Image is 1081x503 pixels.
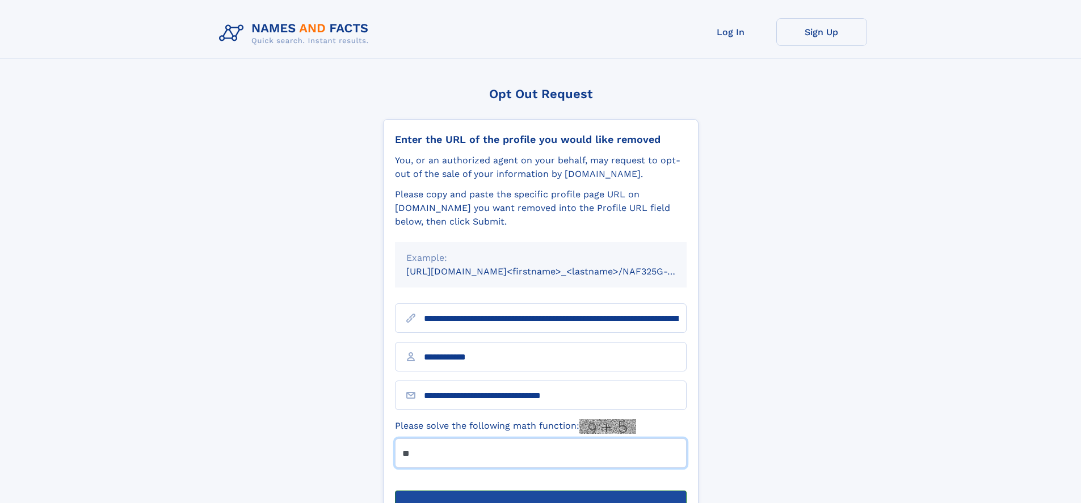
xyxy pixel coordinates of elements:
[776,18,867,46] a: Sign Up
[406,251,675,265] div: Example:
[406,266,708,277] small: [URL][DOMAIN_NAME]<firstname>_<lastname>/NAF325G-xxxxxxxx
[395,133,687,146] div: Enter the URL of the profile you would like removed
[395,154,687,181] div: You, or an authorized agent on your behalf, may request to opt-out of the sale of your informatio...
[395,419,636,434] label: Please solve the following math function:
[383,87,699,101] div: Opt Out Request
[685,18,776,46] a: Log In
[214,18,378,49] img: Logo Names and Facts
[395,188,687,229] div: Please copy and paste the specific profile page URL on [DOMAIN_NAME] you want removed into the Pr...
